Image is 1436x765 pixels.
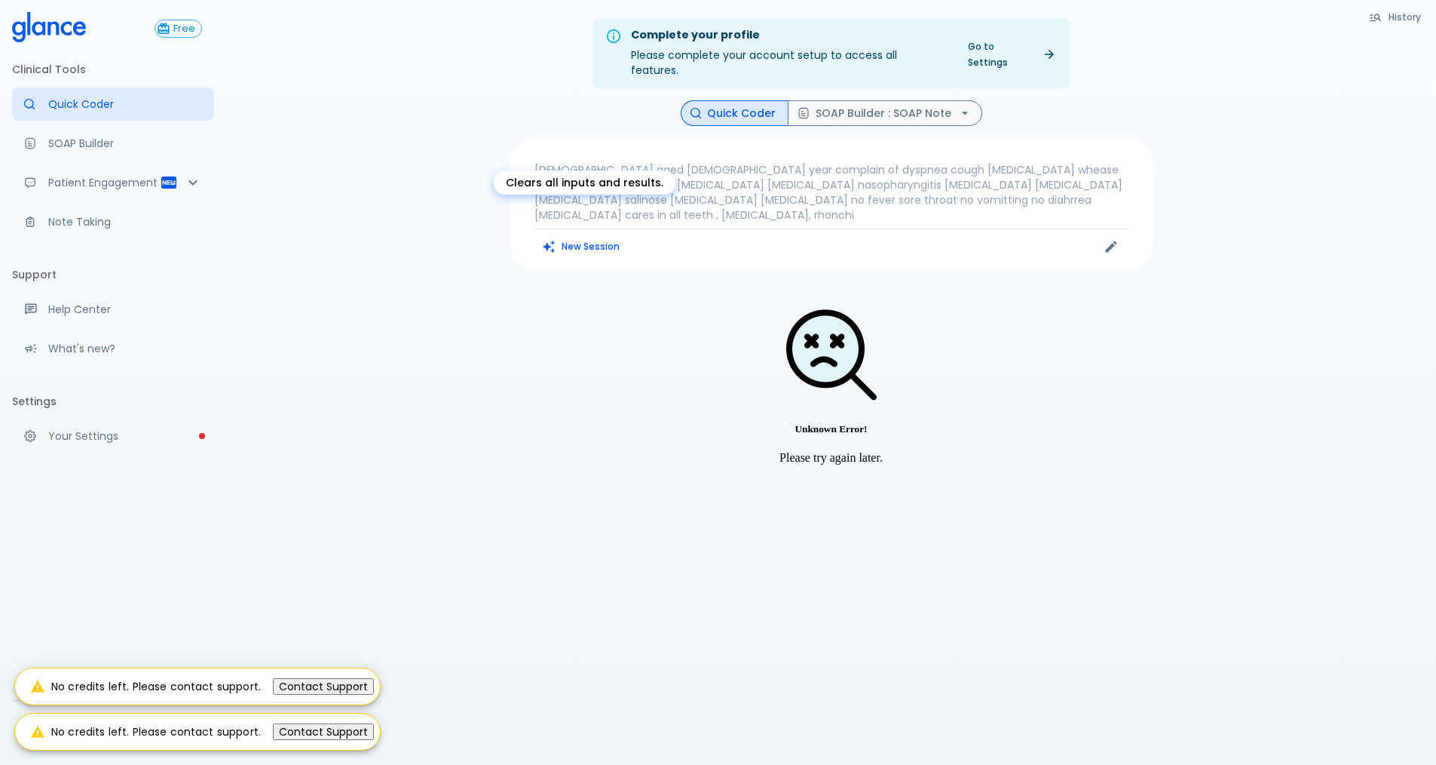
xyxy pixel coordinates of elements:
[534,162,1128,223] p: [DEMOGRAPHIC_DATA] aged [DEMOGRAPHIC_DATA] year complain of dyspnea cough [MEDICAL_DATA] whease [...
[48,429,202,444] p: Your Settings
[783,306,880,403] img: Search Not Found
[273,678,374,695] button: Contact Support
[12,383,214,419] li: Settings
[959,35,1064,73] a: Go to Settings
[1361,6,1430,28] button: History
[48,97,202,112] p: Quick Coder
[48,302,202,317] p: Help Center
[631,27,947,44] div: Complete your profile
[12,332,214,365] div: Recent updates and feature releases
[30,673,261,700] div: No credits left. Please contact support.
[12,293,214,326] a: Get help from our support team
[12,419,214,453] a: Please complete account setup
[48,341,202,356] p: What's new?
[494,171,675,195] div: Clears all inputs and results.
[167,23,201,35] span: Free
[788,100,982,127] button: SOAP Builder : SOAP Note
[12,166,214,199] div: Patient Reports & Referrals
[1100,235,1122,258] button: Edit
[681,100,788,127] button: Quick Coder
[155,20,202,38] button: Free
[12,51,214,88] li: Clinical Tools
[631,23,947,84] div: Please complete your account setup to access all features.
[48,136,202,151] p: SOAP Builder
[48,175,160,190] p: Patient Engagement
[12,88,214,121] a: Moramiz: Find ICD10AM codes instantly
[510,451,1153,465] p: Please try again later.
[12,707,214,759] div: [PERSON_NAME]raha medical polyclinic
[273,724,374,740] button: Contact Support
[12,205,214,238] a: Advanced note-taking
[12,257,214,293] li: Support
[30,718,261,745] div: No credits left. Please contact support.
[12,127,214,160] a: Docugen: Compose a clinical documentation in seconds
[155,20,214,38] a: Click to view or change your subscription
[534,235,629,257] button: Clears all inputs and results.
[510,423,1153,435] h5: Unknown Error!
[48,214,202,229] p: Note Taking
